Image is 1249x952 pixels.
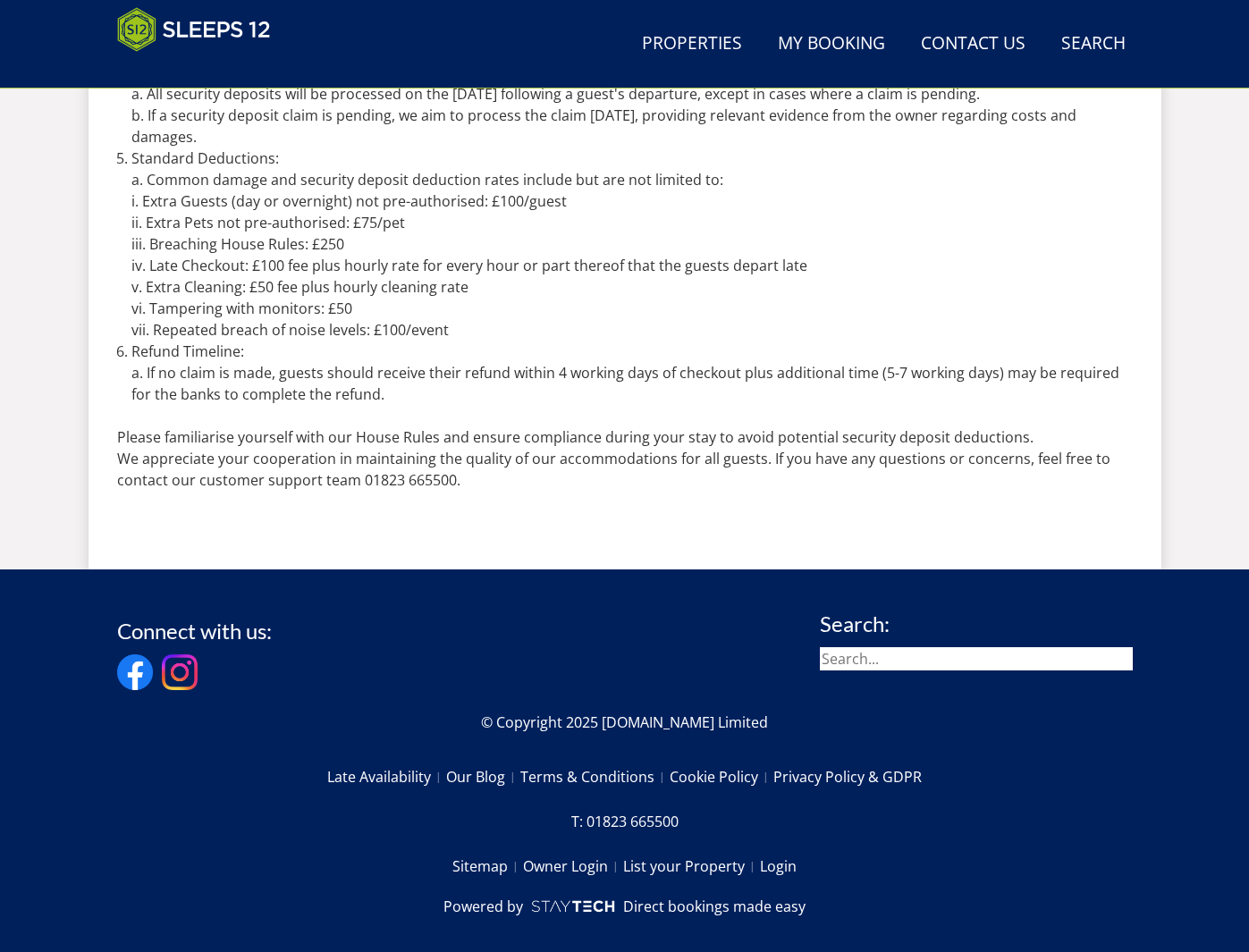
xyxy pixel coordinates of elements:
[108,63,296,78] iframe: Customer reviews powered by Trustpilot
[117,426,1133,491] p: Please familiarise yourself with our House Rules and ensure compliance during your stay to avoid ...
[327,762,446,792] a: Late Availability
[530,896,616,917] img: scrumpy.png
[117,619,272,643] h3: Connect with us:
[452,851,523,881] a: Sitemap
[162,654,198,690] img: Instagram
[117,654,153,690] img: Facebook
[914,24,1033,64] a: Contact Us
[820,612,1133,636] h3: Search:
[1054,24,1133,64] a: Search
[523,851,623,881] a: Owner Login
[820,647,1133,670] input: Search...
[635,24,749,64] a: Properties
[131,62,1133,147] li: Processing of Security Deposits: a. All security deposits will be processed on the [DATE] followi...
[443,896,806,917] a: Powered byDirect bookings made easy
[771,24,892,64] a: My Booking
[670,762,773,792] a: Cookie Policy
[773,762,922,792] a: Privacy Policy & GDPR
[117,7,271,52] img: Sleeps 12
[131,341,1133,405] li: Refund Timeline: a. If no claim is made, guests should receive their refund within 4 working days...
[131,147,1133,341] li: Standard Deductions: a. Common damage and security deposit deduction rates include but are not li...
[760,851,797,881] a: Login
[446,762,520,792] a: Our Blog
[117,712,1133,733] p: © Copyright 2025 [DOMAIN_NAME] Limited
[520,762,670,792] a: Terms & Conditions
[571,806,679,837] a: T: 01823 665500
[623,851,760,881] a: List your Property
